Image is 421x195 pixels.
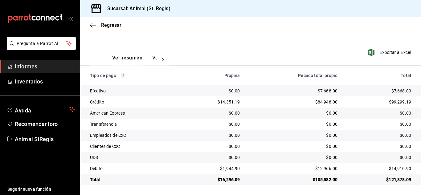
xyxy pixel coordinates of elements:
font: Informes [15,63,37,70]
font: $14,351.19 [218,100,240,104]
font: $1,944.90 [220,166,240,171]
font: $16,296.09 [218,177,240,182]
font: Pecado total propio [298,73,337,78]
font: $0.00 [326,122,337,127]
font: $0.00 [229,133,240,138]
font: Ver pagos [152,55,175,61]
font: Ayuda [15,107,31,114]
font: $12,966.00 [315,166,338,171]
font: $0.00 [326,111,337,116]
font: UDS [90,155,98,160]
div: pestañas de navegación [112,55,157,65]
font: $0.00 [400,133,411,138]
font: Pregunta a Parrot AI [17,41,59,46]
font: $0.00 [229,122,240,127]
font: Total [401,73,411,78]
font: Efectivo [90,88,106,93]
font: $0.00 [229,144,240,149]
font: Clientes de CxC [90,144,120,149]
font: $105,582.00 [313,177,338,182]
svg: Los pagos realizados con Pay y otras terminales son montos brutos. [121,73,125,78]
font: $84,948.00 [315,100,338,104]
font: Total [90,177,100,182]
font: $7,668.00 [391,88,411,93]
font: Animal StRegis [15,136,54,142]
font: $0.00 [400,144,411,149]
button: Regresar [90,22,121,28]
font: $0.00 [326,144,337,149]
font: $0.00 [326,133,337,138]
font: American Express [90,111,125,116]
font: $0.00 [229,155,240,160]
font: $0.00 [400,155,411,160]
font: $0.00 [400,111,411,116]
a: Pregunta a Parrot AI [4,45,76,51]
font: Propina [224,73,240,78]
font: Tipo de pago [90,73,116,78]
font: Débito [90,166,103,171]
font: $121,878.09 [386,177,411,182]
font: $0.00 [400,122,411,127]
font: $7,668.00 [318,88,337,93]
font: $0.00 [229,111,240,116]
font: Ver resumen [112,55,142,61]
font: Regresar [101,22,121,28]
font: Inventarios [15,78,43,85]
button: Exportar a Excel [369,49,411,56]
font: Empleados de CxC [90,133,126,138]
font: $99,299.19 [389,100,411,104]
button: Pregunta a Parrot AI [7,37,76,50]
font: $0.00 [229,88,240,93]
button: abrir_cajón_menú [68,16,73,21]
font: Exportar a Excel [379,50,411,55]
font: Recomendar loro [15,121,58,127]
font: $0.00 [326,155,337,160]
font: Transferencia [90,122,117,127]
font: Sugerir nueva función [7,187,51,192]
font: $14,910.90 [389,166,411,171]
font: Crédito [90,100,104,104]
font: Sucursal: Animal (St. Regis) [107,6,170,11]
